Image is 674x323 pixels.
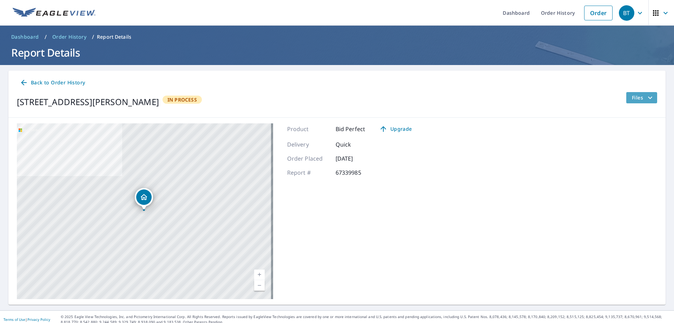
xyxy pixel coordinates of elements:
[17,96,159,108] div: [STREET_ADDRESS][PERSON_NAME]
[336,154,378,163] p: [DATE]
[336,168,378,177] p: 67339985
[584,6,613,20] a: Order
[287,140,329,149] p: Delivery
[632,93,654,102] span: Files
[287,168,329,177] p: Report #
[4,317,25,322] a: Terms of Use
[27,317,50,322] a: Privacy Policy
[97,33,131,40] p: Report Details
[13,8,95,18] img: EV Logo
[336,125,365,133] p: Bid Perfect
[45,33,47,41] li: /
[8,45,666,60] h1: Report Details
[287,154,329,163] p: Order Placed
[49,31,89,43] a: Order History
[378,125,413,133] span: Upgrade
[626,92,657,103] button: filesDropdownBtn-67339985
[92,33,94,41] li: /
[8,31,42,43] a: Dashboard
[254,280,265,291] a: Current Level 17, Zoom Out
[135,188,153,210] div: Dropped pin, building 1, Residential property, 2300 Rhinehart Rd SE Palm Bay, FL 32909
[17,76,88,89] a: Back to Order History
[619,5,634,21] div: BT
[4,317,50,322] p: |
[11,33,39,40] span: Dashboard
[20,78,85,87] span: Back to Order History
[336,140,378,149] p: Quick
[52,33,86,40] span: Order History
[254,270,265,280] a: Current Level 17, Zoom In
[163,96,201,103] span: In Process
[374,123,417,135] a: Upgrade
[287,125,329,133] p: Product
[8,31,666,43] nav: breadcrumb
